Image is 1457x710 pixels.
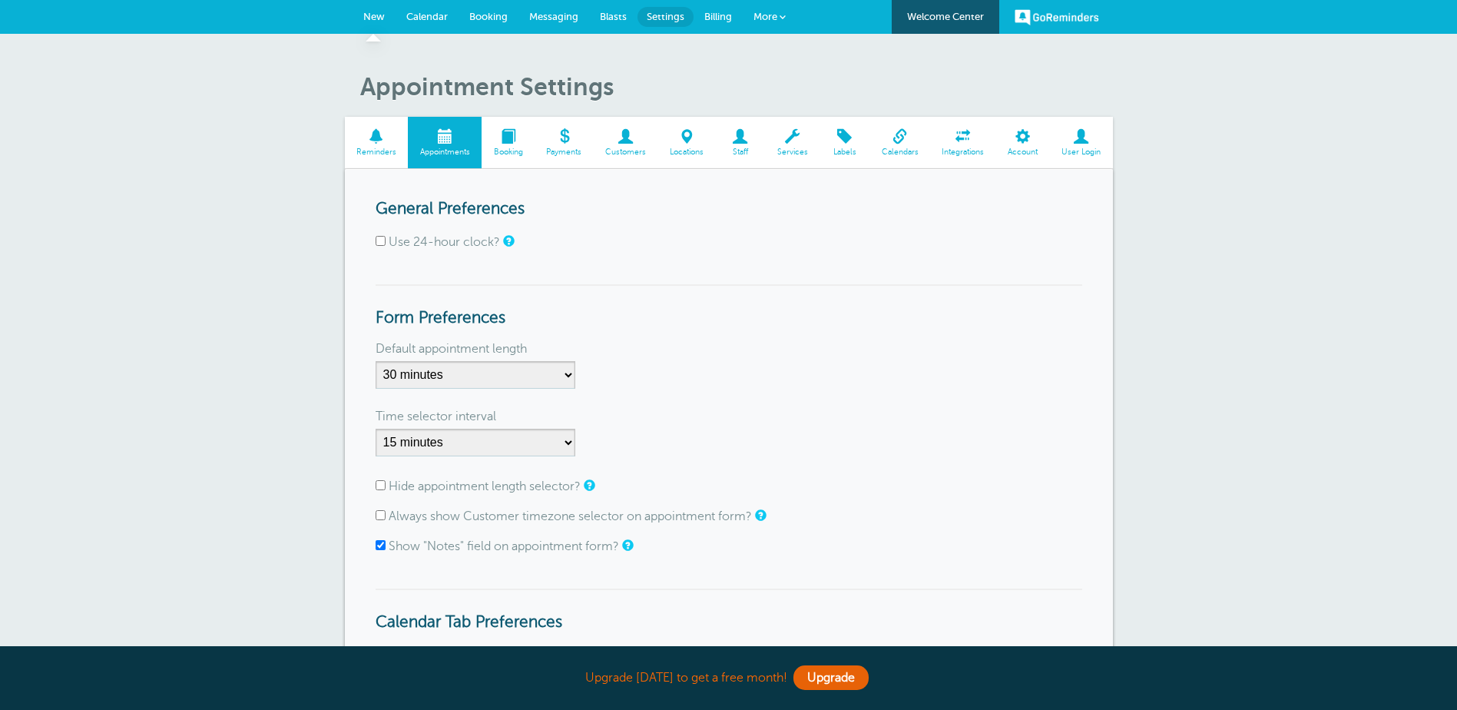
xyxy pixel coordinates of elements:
[996,117,1050,168] a: Account
[704,11,732,22] span: Billing
[584,480,593,490] a: If appointment length is not relevant to you, check this box to hide the length selector on the a...
[658,117,716,168] a: Locations
[376,284,1082,328] h3: Form Preferences
[376,200,1082,219] h3: General Preferences
[529,11,578,22] span: Messaging
[416,148,474,157] span: Appointments
[877,148,922,157] span: Calendars
[376,589,1082,632] h3: Calendar Tab Preferences
[600,11,627,22] span: Blasts
[363,11,385,22] span: New
[827,148,862,157] span: Labels
[753,11,777,22] span: More
[1396,649,1442,695] iframe: Resource center
[376,404,496,429] label: Time selector interval
[715,117,765,168] a: Staff
[389,509,752,523] label: Always show Customer timezone selector on appointment form?
[601,148,651,157] span: Customers
[647,11,684,22] span: Settings
[938,148,988,157] span: Integrations
[820,117,869,168] a: Labels
[666,148,708,157] span: Locations
[345,662,1113,695] div: Upgrade [DATE] to get a free month!
[482,117,535,168] a: Booking
[773,148,812,157] span: Services
[345,117,409,168] a: Reminders
[930,117,996,168] a: Integrations
[723,148,757,157] span: Staff
[389,539,619,553] label: Show "Notes" field on appointment form?
[1050,117,1113,168] a: User Login
[637,7,694,27] a: Settings
[258,41,488,115] iframe: tooltip
[765,117,820,168] a: Services
[542,148,586,157] span: Payments
[755,510,764,520] a: The customer timezone allows you to set a different local timezone for a customer, so their remin...
[353,148,401,157] span: Reminders
[360,72,1113,101] h1: Appointment Settings
[1004,148,1042,157] span: Account
[535,117,594,168] a: Payments
[469,11,508,22] span: Booking
[622,540,631,550] a: Notes are for internal use only, and are not visible to your clients.
[869,117,930,168] a: Calendars
[1058,148,1105,157] span: User Login
[793,665,869,690] a: Upgrade
[406,11,448,22] span: Calendar
[489,148,527,157] span: Booking
[503,236,512,246] a: Changes the appointment form time selector and the Calendar tab to a 24-hour clock. Your customer...
[594,117,658,168] a: Customers
[376,337,527,361] label: Default appointment length
[389,235,500,249] label: Use 24-hour clock?
[389,479,581,493] label: Hide appointment length selector?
